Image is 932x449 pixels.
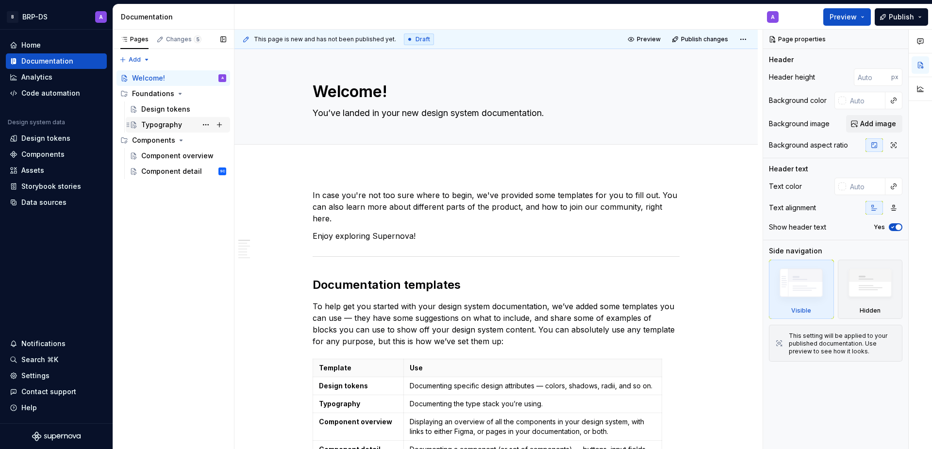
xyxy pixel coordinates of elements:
[21,387,76,397] div: Contact support
[221,73,224,83] div: A
[116,70,230,86] a: Welcome!A
[416,35,430,43] span: Draft
[769,246,822,256] div: Side navigation
[889,12,914,22] span: Publish
[32,432,81,441] svg: Supernova Logo
[313,189,680,224] p: In case you're not too sure where to begin, we've provided some templates for you to fill out. Yo...
[254,35,396,43] span: This page is new and has not been published yet.
[6,131,107,146] a: Design tokens
[769,96,827,105] div: Background color
[769,203,816,213] div: Text alignment
[874,223,885,231] label: Yes
[860,119,896,129] span: Add image
[6,384,107,399] button: Contact support
[410,381,655,391] p: Documenting specific design attributes — colors, shadows, radii, and so on.
[319,399,360,408] strong: Typography
[21,166,44,175] div: Assets
[21,88,80,98] div: Code automation
[854,68,891,86] input: Auto
[313,300,680,347] p: To help get you started with your design system documentation, we’ve added some templates you can...
[132,135,175,145] div: Components
[126,101,230,117] a: Design tokens
[319,382,368,390] strong: Design tokens
[120,35,149,43] div: Pages
[220,166,225,176] div: SC
[313,277,680,293] h2: Documentation templates
[21,150,65,159] div: Components
[21,40,41,50] div: Home
[769,140,848,150] div: Background aspect ratio
[141,104,190,114] div: Design tokens
[769,72,815,82] div: Header height
[769,119,830,129] div: Background image
[99,13,103,21] div: A
[6,195,107,210] a: Data sources
[769,182,802,191] div: Text color
[129,56,141,64] span: Add
[846,92,885,109] input: Auto
[311,80,678,103] textarea: Welcome!
[823,8,871,26] button: Preview
[21,371,50,381] div: Settings
[6,368,107,383] a: Settings
[116,86,230,101] div: Foundations
[21,182,81,191] div: Storybook stories
[681,35,728,43] span: Publish changes
[141,120,182,130] div: Typography
[21,133,70,143] div: Design tokens
[21,72,52,82] div: Analytics
[126,148,230,164] a: Component overview
[860,307,881,315] div: Hidden
[21,56,73,66] div: Documentation
[126,117,230,133] a: Typography
[789,332,896,355] div: This setting will be applied to your published documentation. Use preview to see how it looks.
[116,70,230,179] div: Page tree
[22,12,48,22] div: BRP-DS
[6,400,107,416] button: Help
[771,13,775,21] div: A
[6,69,107,85] a: Analytics
[7,11,18,23] div: B
[116,133,230,148] div: Components
[6,147,107,162] a: Components
[637,35,661,43] span: Preview
[6,163,107,178] a: Assets
[410,363,655,373] p: Use
[6,336,107,351] button: Notifications
[669,33,732,46] button: Publish changes
[6,53,107,69] a: Documentation
[319,417,392,426] strong: Component overview
[141,166,202,176] div: Component detail
[410,399,655,409] p: Documenting the type stack you’re using.
[194,35,201,43] span: 5
[6,352,107,367] button: Search ⌘K
[769,260,834,319] div: Visible
[21,198,67,207] div: Data sources
[121,12,230,22] div: Documentation
[830,12,857,22] span: Preview
[6,179,107,194] a: Storybook stories
[141,151,214,161] div: Component overview
[875,8,928,26] button: Publish
[769,164,808,174] div: Header text
[166,35,201,43] div: Changes
[838,260,903,319] div: Hidden
[6,37,107,53] a: Home
[410,417,655,436] p: Displaying an overview of all the components in your design system, with links to either Figma, o...
[319,363,398,373] p: Template
[6,85,107,101] a: Code automation
[21,403,37,413] div: Help
[116,53,153,67] button: Add
[21,355,58,365] div: Search ⌘K
[21,339,66,349] div: Notifications
[126,164,230,179] a: Component detailSC
[769,55,794,65] div: Header
[769,222,826,232] div: Show header text
[846,178,885,195] input: Auto
[625,33,665,46] button: Preview
[791,307,811,315] div: Visible
[132,73,165,83] div: Welcome!
[8,118,65,126] div: Design system data
[891,73,899,81] p: px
